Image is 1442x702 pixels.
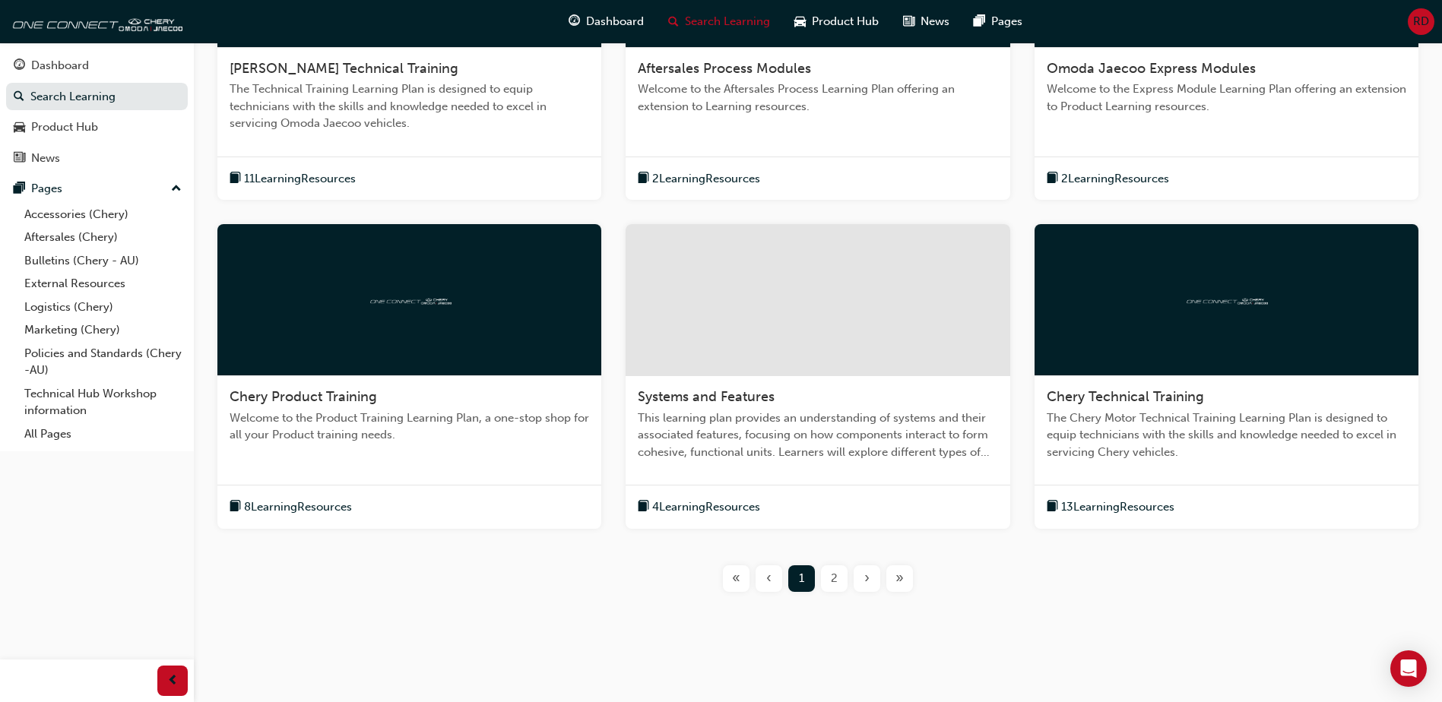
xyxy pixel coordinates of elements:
a: Logistics (Chery) [18,296,188,319]
span: news-icon [14,152,25,166]
span: Omoda Jaecoo Express Modules [1047,60,1256,77]
a: search-iconSearch Learning [656,6,782,37]
span: Dashboard [586,13,644,30]
span: up-icon [171,179,182,199]
span: prev-icon [167,672,179,691]
button: book-icon11LearningResources [230,169,356,188]
div: Open Intercom Messenger [1390,650,1427,687]
a: pages-iconPages [962,6,1035,37]
a: News [6,144,188,172]
button: RD [1408,8,1434,35]
a: Bulletins (Chery - AU) [18,249,188,273]
span: 4 Learning Resources [652,498,760,516]
button: Last page [883,565,916,592]
a: Aftersales (Chery) [18,226,188,249]
div: Dashboard [31,57,89,74]
span: Product Hub [812,13,879,30]
span: car-icon [794,12,806,31]
span: « [732,570,740,587]
span: ‹ [766,570,772,587]
div: News [31,150,60,167]
span: book-icon [638,498,649,517]
button: Previous page [753,565,785,592]
button: Next page [851,565,883,592]
button: book-icon4LearningResources [638,498,760,517]
span: book-icon [1047,498,1058,517]
span: The Chery Motor Technical Training Learning Plan is designed to equip technicians with the skills... [1047,409,1406,461]
a: car-iconProduct Hub [782,6,891,37]
span: book-icon [230,169,241,188]
img: oneconnect [368,292,452,307]
a: Systems and FeaturesThis learning plan provides an understanding of systems and their associated ... [626,224,1009,529]
a: Dashboard [6,52,188,80]
span: search-icon [668,12,679,31]
span: pages-icon [14,182,25,196]
button: Pages [6,175,188,203]
span: › [864,570,870,587]
span: [PERSON_NAME] Technical Training [230,60,458,77]
span: Welcome to the Aftersales Process Learning Plan offering an extension to Learning resources. [638,81,997,115]
span: Pages [991,13,1022,30]
span: » [895,570,904,587]
a: oneconnectChery Technical TrainingThe Chery Motor Technical Training Learning Plan is designed to... [1035,224,1418,529]
span: 13 Learning Resources [1061,498,1174,516]
span: 2 Learning Resources [1061,170,1169,188]
a: Policies and Standards (Chery -AU) [18,342,188,382]
span: 1 [799,570,804,587]
a: External Resources [18,272,188,296]
span: Search Learning [685,13,770,30]
a: oneconnectChery Product TrainingWelcome to the Product Training Learning Plan, a one-stop shop fo... [217,224,601,529]
a: Accessories (Chery) [18,203,188,226]
a: Product Hub [6,113,188,141]
button: DashboardSearch LearningProduct HubNews [6,49,188,175]
div: Pages [31,180,62,198]
button: Page 2 [818,565,851,592]
span: Chery Product Training [230,388,377,405]
span: Welcome to the Express Module Learning Plan offering an extension to Product Learning resources. [1047,81,1406,115]
button: book-icon2LearningResources [638,169,760,188]
a: Search Learning [6,83,188,111]
a: news-iconNews [891,6,962,37]
span: Aftersales Process Modules [638,60,811,77]
span: news-icon [903,12,914,31]
span: book-icon [230,498,241,517]
span: Systems and Features [638,388,775,405]
a: Marketing (Chery) [18,318,188,342]
span: 8 Learning Resources [244,498,352,516]
span: News [921,13,949,30]
span: Welcome to the Product Training Learning Plan, a one-stop shop for all your Product training needs. [230,409,589,444]
span: 11 Learning Resources [244,170,356,188]
a: All Pages [18,422,188,446]
button: First page [720,565,753,592]
span: book-icon [1047,169,1058,188]
span: This learning plan provides an understanding of systems and their associated features, focusing o... [638,409,997,461]
span: pages-icon [974,12,985,31]
button: book-icon13LearningResources [1047,498,1174,517]
span: guage-icon [569,12,580,31]
button: book-icon2LearningResources [1047,169,1169,188]
div: Product Hub [31,119,98,136]
span: book-icon [638,169,649,188]
button: Page 1 [785,565,818,592]
span: 2 [831,570,838,587]
a: guage-iconDashboard [556,6,656,37]
span: car-icon [14,121,25,134]
a: Technical Hub Workshop information [18,382,188,422]
span: 2 Learning Resources [652,170,760,188]
span: The Technical Training Learning Plan is designed to equip technicians with the skills and knowled... [230,81,589,132]
button: book-icon8LearningResources [230,498,352,517]
span: guage-icon [14,59,25,73]
img: oneconnect [8,6,182,36]
span: Chery Technical Training [1047,388,1204,405]
span: RD [1413,13,1429,30]
img: oneconnect [1184,292,1268,307]
span: search-icon [14,90,24,104]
